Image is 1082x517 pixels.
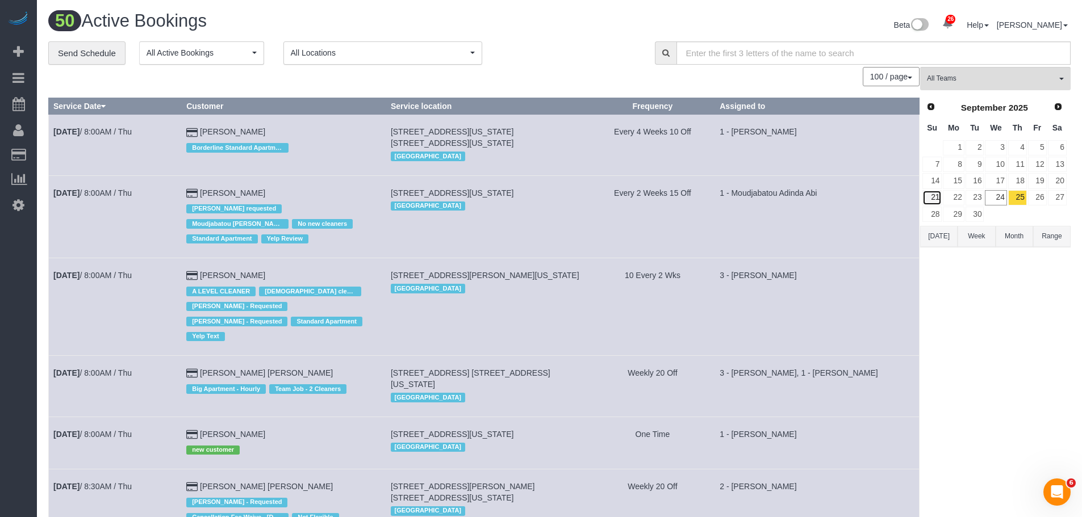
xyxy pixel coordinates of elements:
td: Service location [386,417,590,469]
span: Big Apartment - Hourly [186,384,266,393]
a: 21 [922,190,942,205]
span: 50 [48,10,81,31]
a: [PERSON_NAME] [200,127,265,136]
a: Beta [894,20,929,30]
td: Service location [386,258,590,356]
a: [DATE]/ 8:00AM / Thu [53,127,132,136]
span: Wednesday [990,123,1002,132]
i: Credit Card Payment [186,483,198,491]
a: [DATE]/ 8:30AM / Thu [53,482,132,491]
img: Automaid Logo [7,11,30,27]
a: 4 [1008,140,1027,155]
i: Credit Card Payment [186,129,198,137]
a: 3 [985,140,1006,155]
span: Prev [926,102,935,111]
a: 9 [966,157,984,172]
span: Team Job - 2 Cleaners [269,384,346,393]
b: [DATE] [53,188,80,197]
i: Credit Card Payment [186,272,198,280]
div: Location [391,149,586,163]
a: 20 [1048,173,1067,188]
span: 26 [946,15,955,24]
a: [DATE]/ 8:00AM / Thu [53,188,132,197]
a: Next [1050,99,1066,115]
a: 14 [922,173,942,188]
span: [GEOGRAPHIC_DATA] [391,152,465,161]
td: Service location [386,115,590,175]
td: Frequency [590,115,715,175]
button: Month [996,226,1033,247]
td: Frequency [590,356,715,417]
a: 27 [1048,190,1067,205]
a: 17 [985,173,1006,188]
button: [DATE] [920,226,958,247]
a: 7 [922,157,942,172]
a: 25 [1008,190,1027,205]
td: Customer [182,356,386,417]
a: 30 [966,207,984,222]
td: Assigned to [715,356,920,417]
a: [PERSON_NAME] [997,20,1068,30]
a: 8 [943,157,964,172]
span: No new cleaners [292,219,353,228]
span: Standard Apartment [291,317,362,326]
td: Schedule date [49,115,182,175]
td: Frequency [590,417,715,469]
span: [PERSON_NAME] - Requested [186,498,287,507]
a: 29 [943,207,964,222]
a: 26 [1028,190,1047,205]
span: Standard Apartment [186,234,257,243]
a: [PERSON_NAME] [PERSON_NAME] [200,368,333,377]
button: All Active Bookings [139,41,264,65]
i: Credit Card Payment [186,369,198,377]
div: Location [391,440,586,455]
a: 10 [985,157,1006,172]
span: Monday [948,123,959,132]
nav: Pagination navigation [863,67,920,86]
td: Customer [182,258,386,356]
b: [DATE] [53,482,80,491]
span: All Locations [291,47,467,58]
td: Customer [182,175,386,258]
span: [GEOGRAPHIC_DATA] [391,393,465,402]
a: [PERSON_NAME] [200,430,265,439]
span: September [961,103,1006,112]
iframe: Intercom live chat [1043,478,1071,506]
div: Location [391,199,586,213]
span: Next [1054,102,1063,111]
ol: All Teams [920,67,1071,85]
b: [DATE] [53,430,80,439]
a: Send Schedule [48,41,126,65]
td: Frequency [590,258,715,356]
h1: Active Bookings [48,11,551,31]
span: [STREET_ADDRESS] [STREET_ADDRESS][US_STATE] [391,368,550,389]
th: Assigned to [715,98,920,115]
a: 12 [1028,157,1047,172]
span: Sunday [927,123,937,132]
a: [DATE]/ 8:00AM / Thu [53,368,132,377]
td: Schedule date [49,258,182,356]
a: 5 [1028,140,1047,155]
span: Yelp Review [261,234,309,243]
a: 26 [937,11,959,36]
i: Credit Card Payment [186,190,198,197]
i: Credit Card Payment [186,431,198,439]
span: Moudjabatou [PERSON_NAME] requested [186,219,289,228]
td: Schedule date [49,356,182,417]
span: All Teams [927,74,1056,83]
a: 16 [966,173,984,188]
a: 28 [922,207,942,222]
a: [DATE]/ 8:00AM / Thu [53,430,132,439]
span: [STREET_ADDRESS][US_STATE] [391,188,514,197]
td: Customer [182,115,386,175]
a: [PERSON_NAME] [200,271,265,280]
td: Service location [386,356,590,417]
a: Prev [923,99,939,115]
a: 1 [943,140,964,155]
a: 11 [1008,157,1027,172]
ol: All Locations [283,41,482,65]
td: Schedule date [49,175,182,258]
button: All Teams [920,67,1071,90]
th: Service Date [49,98,182,115]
